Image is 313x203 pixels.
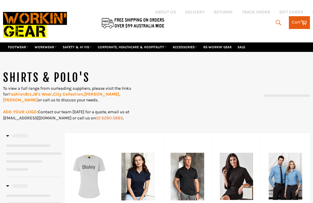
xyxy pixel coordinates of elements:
[6,42,31,52] a: FOOTWEAR
[9,92,25,97] a: Fashion
[25,92,31,97] a: Biz
[220,153,253,200] img: BIZ RB965LT Womens Lucy 3/4 Sleeve Blouse - Workin' Gear
[235,42,248,52] a: SALE
[289,16,310,29] a: Cart
[279,9,303,15] a: GIFT CARDS
[101,17,165,29] img: Flat $9.95 shipping Australia wide
[3,86,57,91] span: To view a full range from our
[53,92,83,97] a: City Collection
[33,92,52,97] a: JB's Wear
[3,92,120,103] span: , , , ,
[170,42,200,52] a: ACCESSORIES
[3,85,156,103] p: leading suppliers, please visit the links for or call us to discuss your needs.
[84,92,119,97] a: [PERSON_NAME]
[96,115,123,121] a: 02 6280 5885
[3,8,67,42] img: Workin Gear leaders in Workwear, Safety Boots, PPE, Uniforms. Australia's No.1 in Workwear
[32,42,59,52] a: WORKWEAR
[242,9,270,15] a: TRACK ORDER
[171,153,204,200] img: BIZ Mens Aston Polo - WORKIN GEAR
[121,153,155,200] img: BIZ P106LS Ladies Aston Polo - Workin Gear
[214,9,233,15] a: RETURNS
[3,70,156,85] h1: SHIRTS & POLO'S
[201,42,234,52] a: RE-WORKIN' GEAR
[3,97,38,103] a: [PERSON_NAME]
[60,42,94,52] a: SAFETY & HI VIS
[269,153,302,200] img: BIZ S716LT Ladies Ellison 3/4 Sleeve Shirt - Workin' Gear
[95,42,169,52] a: CORPORATE, HEALTHCARE & HOSPITALITY
[3,109,38,114] strong: ADD YOUR LOGO:
[3,109,129,120] span: Contact our team [DATE] for a quote, email us at [EMAIL_ADDRESS][DOMAIN_NAME] or call us on .
[72,154,106,199] img: BISLEY Women's Cotton Logo Tee - Workin Gear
